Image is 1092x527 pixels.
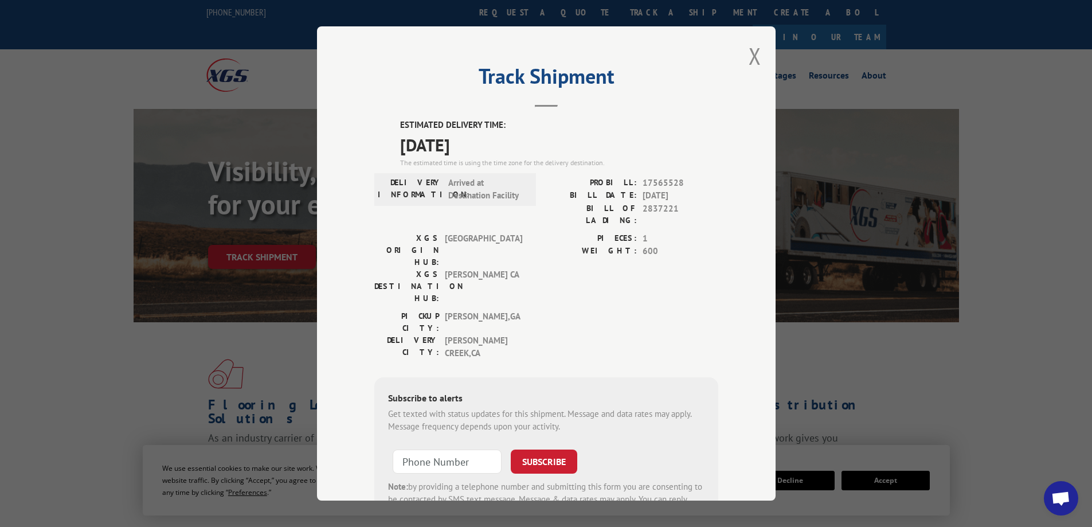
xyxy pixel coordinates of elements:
[546,189,637,202] label: BILL DATE:
[388,391,704,408] div: Subscribe to alerts
[374,268,439,305] label: XGS DESTINATION HUB:
[388,481,408,492] strong: Note:
[643,177,718,190] span: 17565528
[400,119,718,132] label: ESTIMATED DELIVERY TIME:
[374,68,718,90] h2: Track Shipment
[643,232,718,245] span: 1
[643,202,718,227] span: 2837221
[374,334,439,360] label: DELIVERY CITY:
[643,189,718,202] span: [DATE]
[388,408,704,434] div: Get texted with status updates for this shipment. Message and data rates may apply. Message frequ...
[445,310,522,334] span: [PERSON_NAME] , GA
[1044,481,1078,516] a: Open chat
[400,132,718,158] span: [DATE]
[546,232,637,245] label: PIECES:
[378,177,443,202] label: DELIVERY INFORMATION:
[546,245,637,258] label: WEIGHT:
[445,268,522,305] span: [PERSON_NAME] CA
[445,334,522,360] span: [PERSON_NAME] CREEK , CA
[374,232,439,268] label: XGS ORIGIN HUB:
[643,245,718,258] span: 600
[388,481,704,520] div: by providing a telephone number and submitting this form you are consenting to be contacted by SM...
[445,232,522,268] span: [GEOGRAPHIC_DATA]
[511,450,577,474] button: SUBSCRIBE
[400,158,718,168] div: The estimated time is using the time zone for the delivery destination.
[546,202,637,227] label: BILL OF LADING:
[749,41,761,71] button: Close modal
[448,177,526,202] span: Arrived at Destination Facility
[374,310,439,334] label: PICKUP CITY:
[546,177,637,190] label: PROBILL:
[393,450,502,474] input: Phone Number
